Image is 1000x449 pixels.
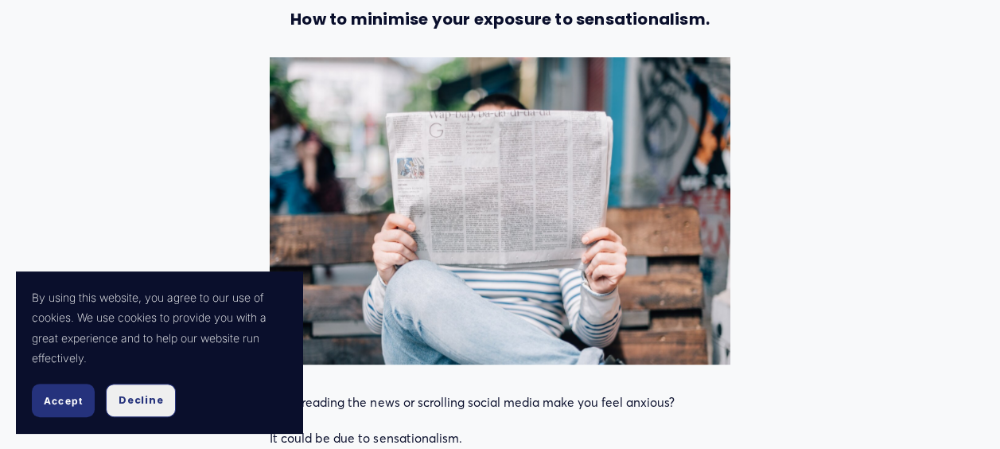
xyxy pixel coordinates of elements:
[16,271,302,433] section: Cookie banner
[44,395,83,407] span: Accept
[270,392,730,414] p: Does reading the news or scrolling social media make you feel anxious?
[106,384,176,417] button: Decline
[290,8,710,30] strong: How to minimise your exposure to sensationalism.
[32,384,95,417] button: Accept
[32,287,286,368] p: By using this website, you agree to our use of cookies. We use cookies to provide you with a grea...
[119,393,163,408] span: Decline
